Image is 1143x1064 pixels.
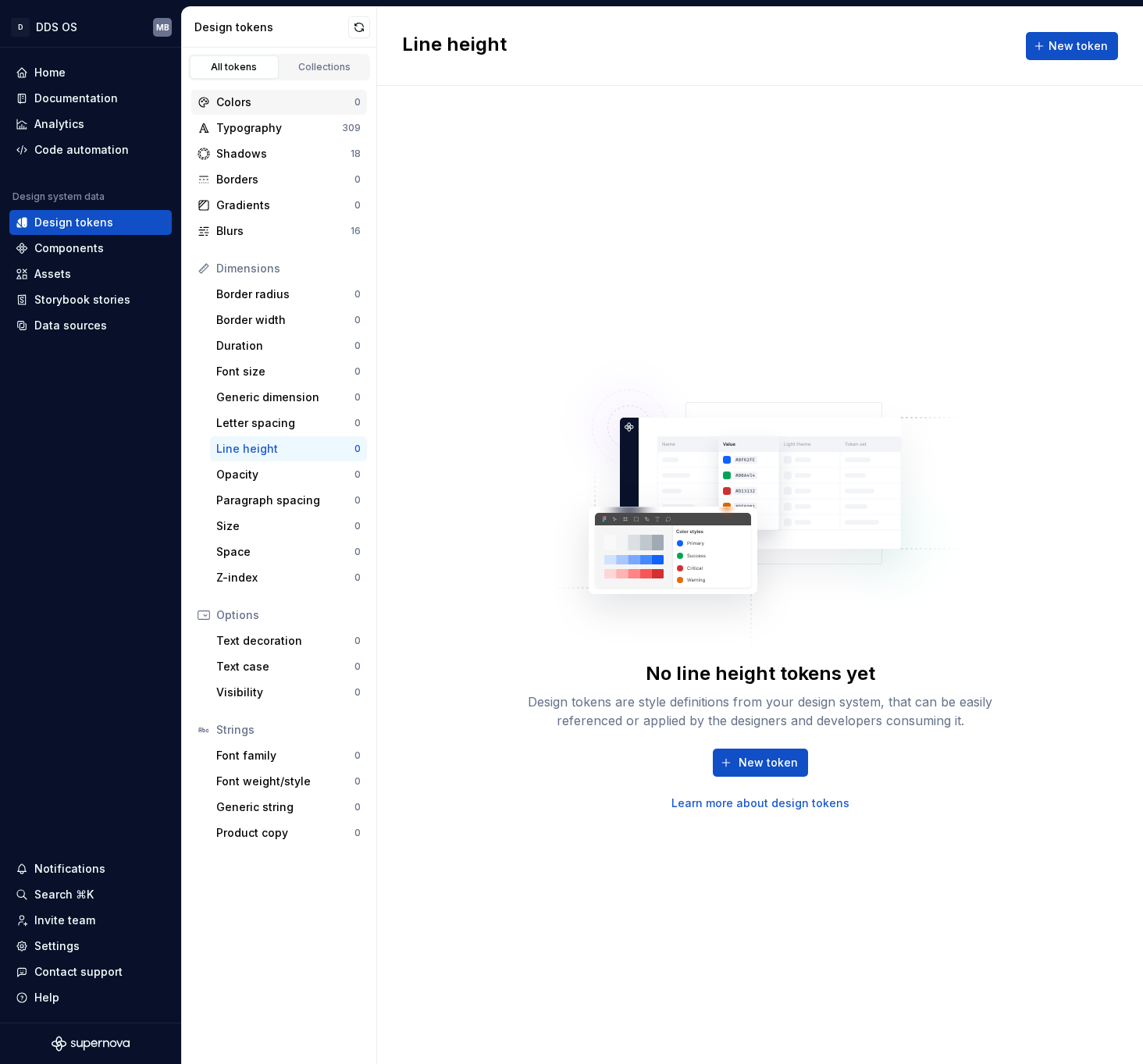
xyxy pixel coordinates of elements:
a: Size0 [210,514,367,539]
a: Font size0 [210,359,367,384]
div: Colors [216,94,354,110]
div: MB [156,21,169,34]
div: 0 [354,173,361,186]
svg: Supernova Logo [52,1036,130,1052]
a: Opacity0 [210,462,367,487]
a: Z-index0 [210,565,367,590]
div: 0 [354,571,361,584]
div: Z-index [216,570,354,585]
div: Generic string [216,799,354,815]
div: 0 [354,801,361,813]
div: Design tokens [34,215,113,230]
a: Settings [9,934,172,959]
a: Border width0 [210,308,367,333]
div: Options [216,607,361,623]
div: Font weight/style [216,774,354,789]
div: No line height tokens yet [646,661,875,686]
div: All tokens [195,61,273,73]
div: 0 [354,546,361,558]
div: Assets [34,266,71,282]
a: Text decoration0 [210,628,367,653]
div: 16 [351,225,361,237]
div: 0 [354,365,361,378]
div: Dimensions [216,261,361,276]
div: Strings [216,722,361,738]
div: Visibility [216,685,354,700]
div: Borders [216,172,354,187]
a: Colors0 [191,90,367,115]
a: Visibility0 [210,680,367,705]
div: Font family [216,748,354,763]
div: Paragraph spacing [216,493,354,508]
div: Analytics [34,116,84,132]
h2: Line height [402,32,507,60]
span: New token [739,755,798,770]
div: 0 [354,468,361,481]
a: Letter spacing0 [210,411,367,436]
div: Help [34,990,59,1005]
div: Code automation [34,142,129,158]
div: 0 [354,520,361,532]
div: Contact support [34,964,123,980]
div: Search ⌘K [34,887,94,902]
button: Search ⌘K [9,882,172,907]
a: Duration0 [210,333,367,358]
div: Gradients [216,197,354,213]
div: Text decoration [216,633,354,649]
div: 0 [354,775,361,788]
a: Invite team [9,908,172,933]
div: D [11,18,30,37]
div: DDS OS [36,20,77,35]
div: Components [34,240,104,256]
a: Font weight/style0 [210,769,367,794]
div: Letter spacing [216,415,354,431]
div: Documentation [34,91,118,106]
div: Design system data [12,190,105,203]
div: Space [216,544,354,560]
a: Gradients0 [191,193,367,218]
a: Space0 [210,539,367,564]
div: Duration [216,338,354,354]
div: Design tokens [194,20,348,35]
a: Components [9,236,172,261]
div: Home [34,65,66,80]
div: 0 [354,686,361,699]
button: Notifications [9,856,172,881]
div: 0 [354,314,361,326]
a: Learn more about design tokens [671,795,849,811]
a: Data sources [9,313,172,338]
div: Typography [216,120,342,136]
div: Size [216,518,354,534]
div: Storybook stories [34,292,130,308]
div: Font size [216,364,354,379]
div: Data sources [34,318,107,333]
div: 0 [354,199,361,212]
a: Home [9,60,172,85]
button: Help [9,985,172,1010]
div: 0 [354,96,361,109]
div: Border radius [216,286,354,302]
div: 309 [342,122,361,134]
a: Typography309 [191,116,367,141]
a: Line height0 [210,436,367,461]
div: Design tokens are style definitions from your design system, that can be easily referenced or app... [511,692,1010,730]
div: Border width [216,312,354,328]
a: Code automation [9,137,172,162]
button: New token [713,749,808,777]
div: 0 [354,340,361,352]
a: Storybook stories [9,287,172,312]
div: Collections [286,61,364,73]
div: 0 [354,635,361,647]
div: Blurs [216,223,351,239]
div: 0 [354,827,361,839]
button: New token [1026,32,1118,60]
a: Documentation [9,86,172,111]
div: 0 [354,749,361,762]
button: DDDS OSMB [3,10,178,44]
a: Analytics [9,112,172,137]
div: Line height [216,441,354,457]
div: 0 [354,443,361,455]
a: Paragraph spacing0 [210,488,367,513]
div: Shadows [216,146,351,162]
